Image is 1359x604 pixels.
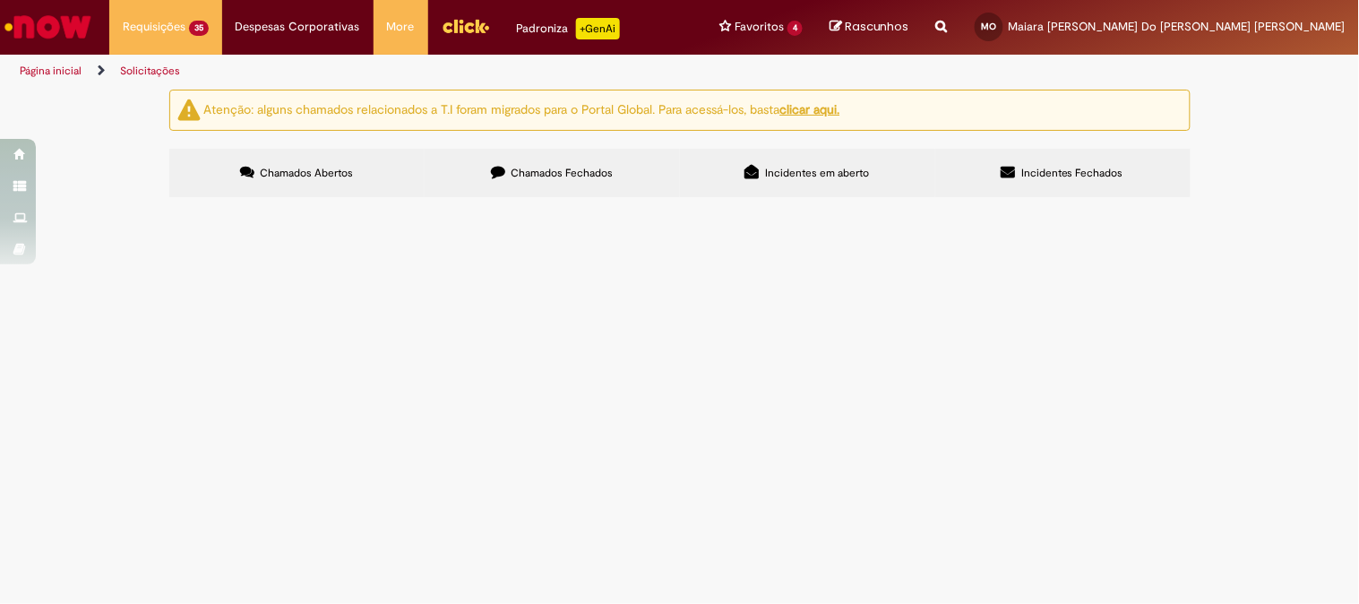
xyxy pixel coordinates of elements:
ng-bind-html: Atenção: alguns chamados relacionados a T.I foram migrados para o Portal Global. Para acessá-los,... [204,101,840,117]
a: Página inicial [20,64,82,78]
span: Chamados Abertos [260,166,353,180]
span: Rascunhos [845,18,909,35]
a: Rascunhos [830,19,909,36]
span: Favoritos [735,18,784,36]
span: Incidentes Fechados [1021,166,1123,180]
div: Padroniza [517,18,620,39]
img: click_logo_yellow_360x200.png [442,13,490,39]
span: Maiara [PERSON_NAME] Do [PERSON_NAME] [PERSON_NAME] [1009,19,1346,34]
p: +GenAi [576,18,620,39]
span: 35 [189,21,209,36]
span: 4 [787,21,803,36]
span: Incidentes em aberto [765,166,869,180]
img: ServiceNow [2,9,94,45]
a: clicar aqui. [780,101,840,117]
span: More [387,18,415,36]
span: Requisições [123,18,185,36]
a: Solicitações [120,64,180,78]
span: Chamados Fechados [511,166,613,180]
ul: Trilhas de página [13,55,892,88]
span: Despesas Corporativas [236,18,360,36]
span: MO [982,21,997,32]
